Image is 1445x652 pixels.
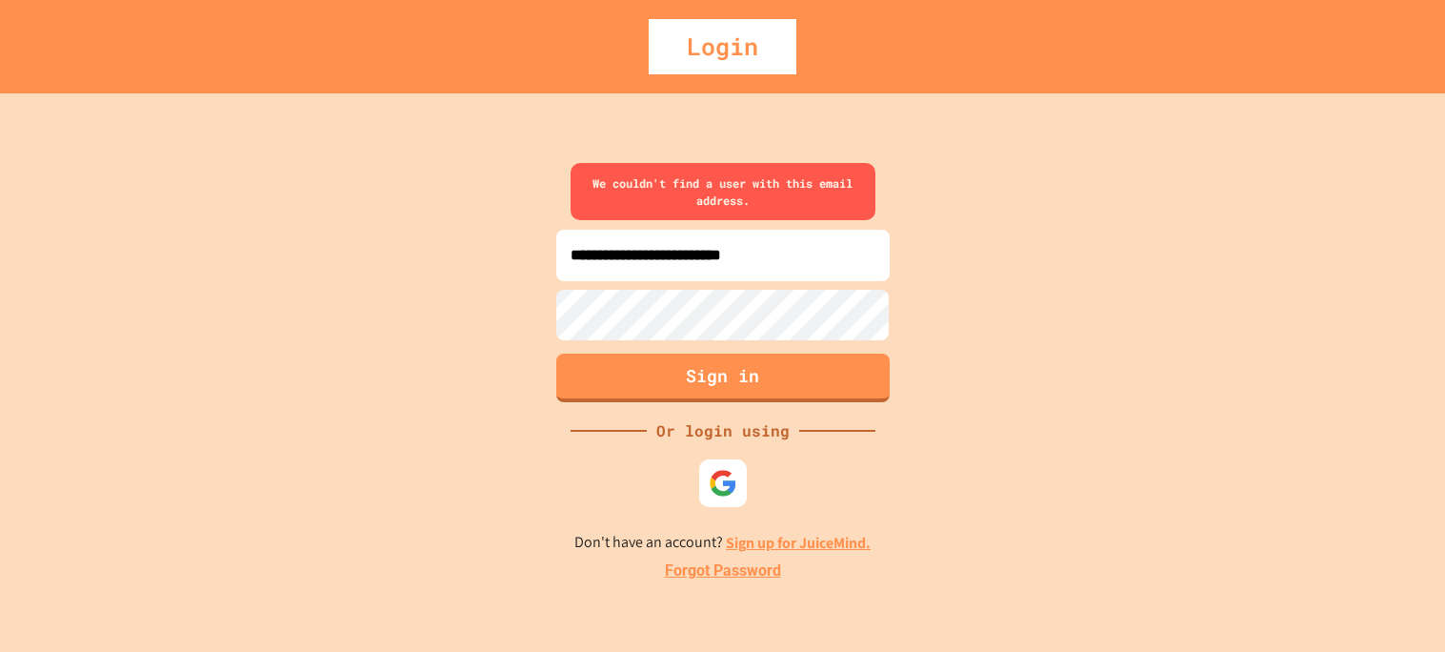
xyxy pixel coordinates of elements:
[647,419,799,442] div: Or login using
[556,354,890,402] button: Sign in
[574,531,871,555] p: Don't have an account?
[571,163,875,220] div: We couldn't find a user with this email address.
[649,19,796,74] div: Login
[665,560,781,582] a: Forgot Password
[726,533,871,553] a: Sign up for JuiceMind.
[709,469,737,498] img: google-icon.svg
